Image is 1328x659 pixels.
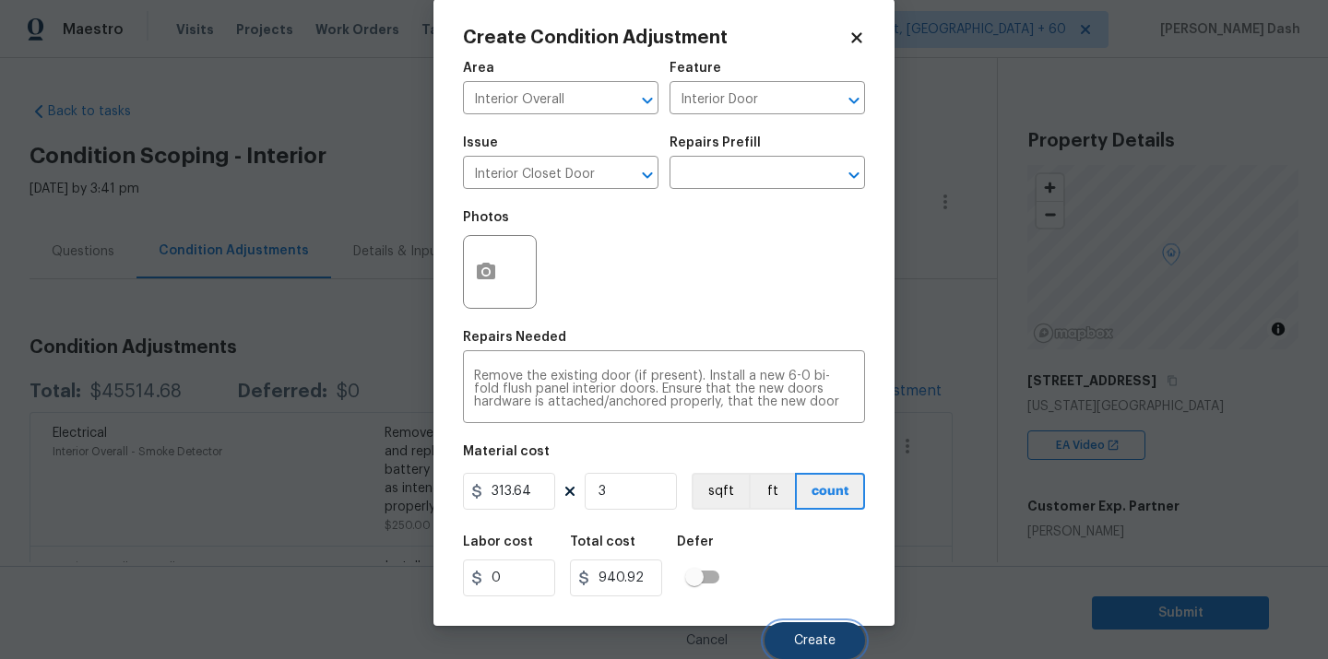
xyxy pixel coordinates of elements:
[670,62,721,75] h5: Feature
[686,634,728,648] span: Cancel
[463,445,550,458] h5: Material cost
[657,622,757,659] button: Cancel
[795,473,865,510] button: count
[794,634,836,648] span: Create
[463,136,498,149] h5: Issue
[677,535,714,548] h5: Defer
[634,162,660,188] button: Open
[463,211,509,224] h5: Photos
[749,473,795,510] button: ft
[474,370,854,408] textarea: Remove the existing door (if present). Install a new 6-0 bi-fold flush panel interior doors. Ensu...
[692,473,749,510] button: sqft
[841,88,867,113] button: Open
[670,136,761,149] h5: Repairs Prefill
[841,162,867,188] button: Open
[765,622,865,659] button: Create
[634,88,660,113] button: Open
[463,29,848,47] h2: Create Condition Adjustment
[463,535,533,548] h5: Labor cost
[570,535,635,548] h5: Total cost
[463,62,494,75] h5: Area
[463,331,566,344] h5: Repairs Needed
